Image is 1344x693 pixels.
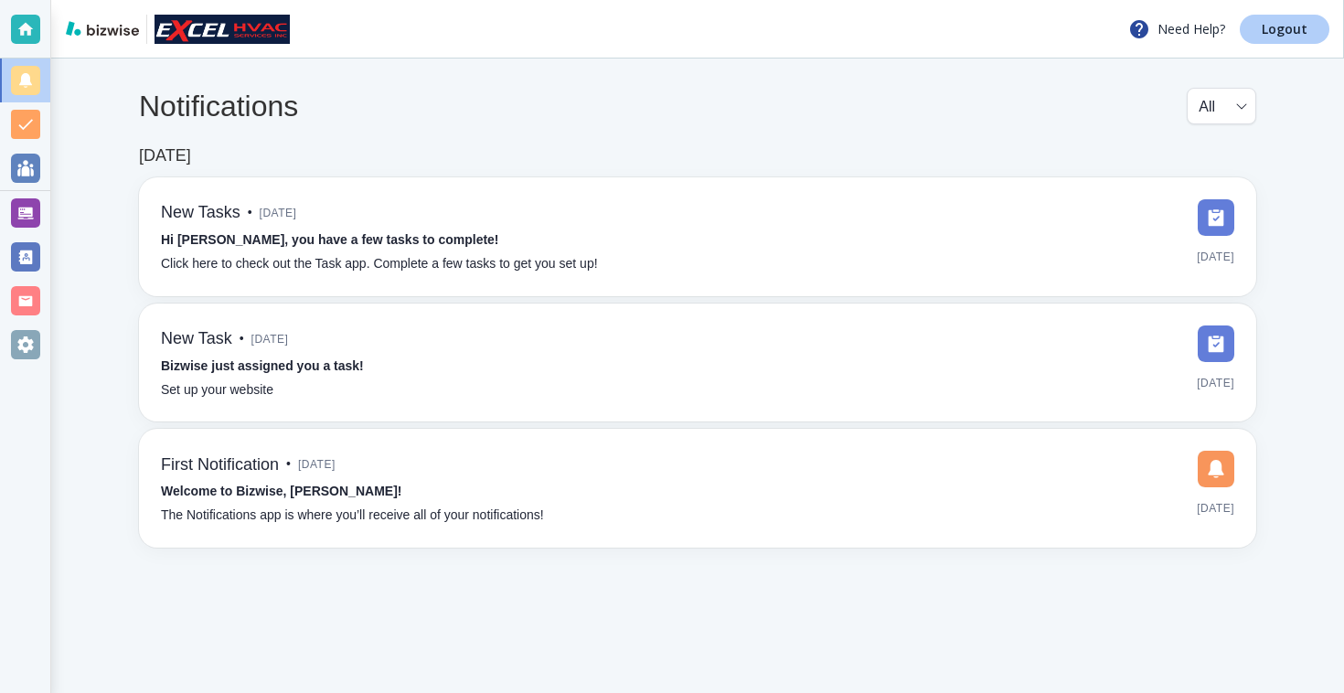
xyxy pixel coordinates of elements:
[1240,15,1329,44] a: Logout
[161,506,544,526] p: The Notifications app is where you’ll receive all of your notifications!
[1198,199,1234,236] img: DashboardSidebarTasks.svg
[1262,23,1307,36] p: Logout
[240,329,244,349] p: •
[260,199,297,227] span: [DATE]
[251,325,289,353] span: [DATE]
[139,429,1256,548] a: First Notification•[DATE]Welcome to Bizwise, [PERSON_NAME]!The Notifications app is where you’ll ...
[1197,369,1234,397] span: [DATE]
[1198,325,1234,362] img: DashboardSidebarTasks.svg
[161,254,598,274] p: Click here to check out the Task app. Complete a few tasks to get you set up!
[155,15,290,44] img: Excel HVAC
[161,329,232,349] h6: New Task
[1197,495,1234,522] span: [DATE]
[139,89,298,123] h4: Notifications
[161,380,273,400] p: Set up your website
[1198,451,1234,487] img: DashboardSidebarNotification.svg
[1197,243,1234,271] span: [DATE]
[1199,89,1244,123] div: All
[248,203,252,223] p: •
[161,484,401,498] strong: Welcome to Bizwise, [PERSON_NAME]!
[161,455,279,475] h6: First Notification
[286,454,291,474] p: •
[161,358,364,373] strong: Bizwise just assigned you a task!
[161,203,240,223] h6: New Tasks
[139,177,1256,296] a: New Tasks•[DATE]Hi [PERSON_NAME], you have a few tasks to complete!Click here to check out the Ta...
[139,304,1256,422] a: New Task•[DATE]Bizwise just assigned you a task!Set up your website[DATE]
[139,146,191,166] h6: [DATE]
[66,21,139,36] img: bizwise
[1128,18,1225,40] p: Need Help?
[298,451,336,478] span: [DATE]
[161,232,499,247] strong: Hi [PERSON_NAME], you have a few tasks to complete!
